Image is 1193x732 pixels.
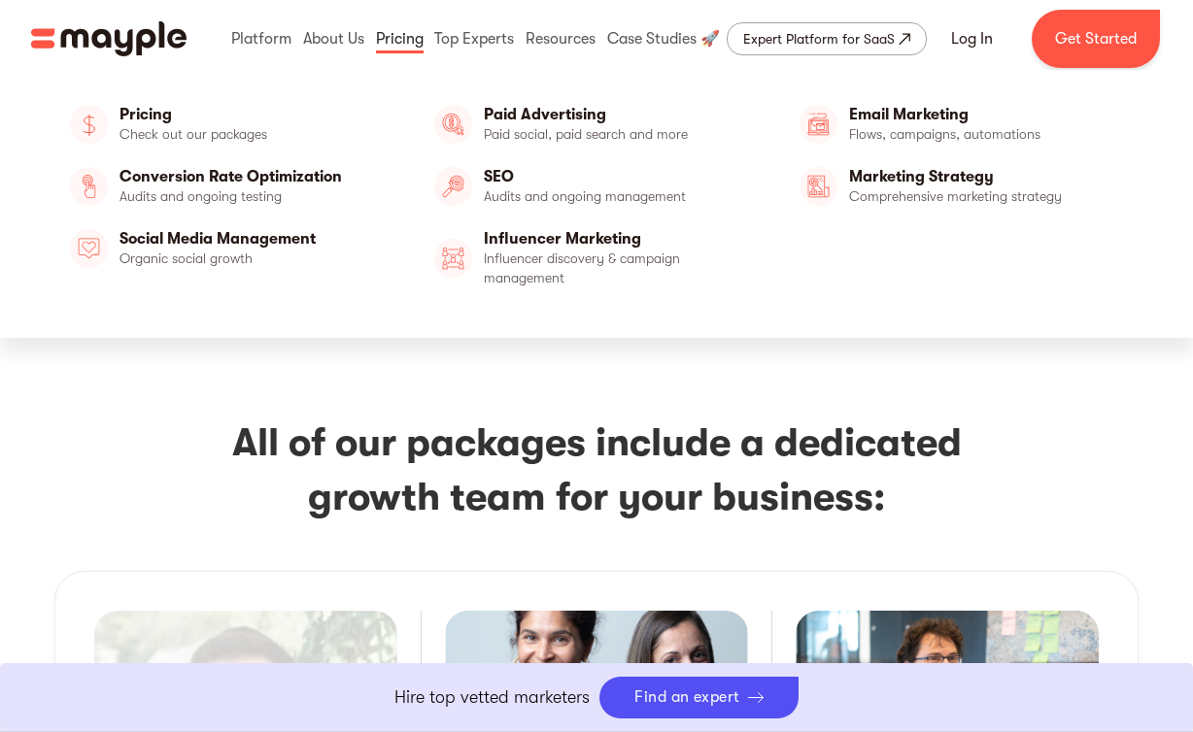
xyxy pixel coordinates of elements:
div: Expert Platform for SaaS [743,27,895,50]
iframe: Chat Widget [883,522,1193,732]
a: Log In [928,16,1016,62]
div: Top Experts [429,8,519,70]
div: About Us [298,8,369,70]
img: Mayple logo [31,20,187,57]
a: Get Started [1032,10,1160,68]
a: home [31,20,187,57]
h3: All of our packages include a dedicated growth team for your business: [54,416,1139,524]
a: Expert Platform for SaaS [727,22,927,55]
div: Resources [521,8,600,70]
div: Platform [226,8,296,70]
div: Pricing [371,8,428,70]
p: Hire top vetted marketers [394,684,590,711]
div: Find an expert [634,688,740,707]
